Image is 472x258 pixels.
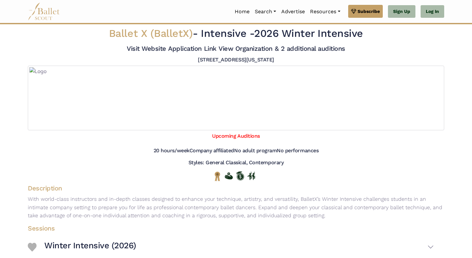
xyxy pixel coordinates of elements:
[109,27,193,39] span: Ballet X (BalletX)
[225,172,233,179] img: Offers Financial Aid
[247,172,255,180] img: In Person
[212,133,260,139] a: Upcoming Auditions
[277,147,318,154] h5: No performances
[358,8,380,15] span: Subscribe
[279,5,307,18] a: Advertise
[23,184,449,192] h4: Description
[348,5,383,18] a: Subscribe
[198,57,274,63] h5: [STREET_ADDRESS][US_STATE]
[201,27,254,39] span: Intensive -
[234,147,277,154] h5: No adult program
[28,66,444,130] img: Logo
[307,5,343,18] a: Resources
[44,240,136,251] h3: Winter Intensive (2026)
[351,8,356,15] img: gem.svg
[154,147,189,154] h5: 20 hours/week
[188,159,284,166] h5: Styles: General Classical, Contemporary
[219,45,345,52] a: View Organization & 2 additional auditions
[388,5,415,18] a: Sign Up
[127,45,166,52] a: Visit Website
[23,224,439,232] h4: Sessions
[236,171,244,180] img: Offers Scholarship
[23,195,449,220] p: With world-class instructors and in-depth classes designed to enhance your technique, artistry, a...
[63,27,409,40] h2: - 2026 Winter Intensive
[252,5,279,18] a: Search
[44,238,434,256] button: Winter Intensive (2026)
[189,147,234,154] h5: Company affiliated
[213,171,221,181] img: National
[232,5,252,18] a: Home
[28,243,37,252] img: Heart
[421,5,444,18] a: Log In
[168,45,216,52] a: Application Link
